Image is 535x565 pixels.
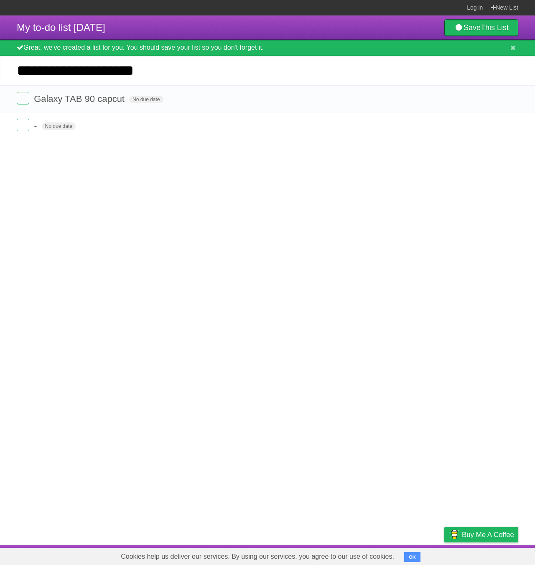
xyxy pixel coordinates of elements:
label: Done [17,92,29,104]
a: Privacy [433,547,455,563]
span: No due date [42,122,76,130]
a: About [333,547,351,563]
a: Suggest a feature [466,547,518,563]
span: - [34,120,39,131]
span: No due date [129,96,163,103]
span: Buy me a coffee [462,527,514,542]
span: Cookies help us deliver our services. By using our services, you agree to our use of cookies. [112,548,403,565]
a: Terms [405,547,423,563]
label: Done [17,119,29,131]
b: This List [481,23,509,32]
span: Galaxy TAB 90 capcut [34,94,127,104]
img: Buy me a coffee [448,527,460,542]
a: Buy me a coffee [444,527,518,542]
span: My to-do list [DATE] [17,22,105,33]
button: OK [404,552,420,562]
a: SaveThis List [444,19,518,36]
a: Developers [361,547,395,563]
